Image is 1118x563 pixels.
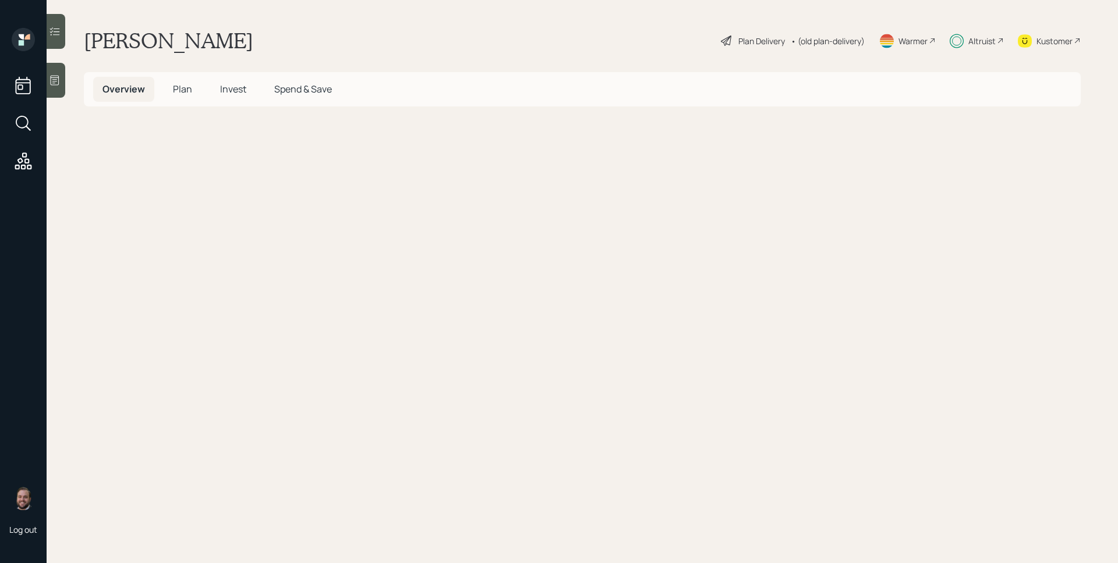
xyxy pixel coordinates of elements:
div: Log out [9,524,37,535]
div: Altruist [968,35,996,47]
span: Invest [220,83,246,95]
span: Spend & Save [274,83,332,95]
span: Plan [173,83,192,95]
div: Warmer [898,35,928,47]
img: james-distasi-headshot.png [12,487,35,510]
span: Overview [102,83,145,95]
div: Plan Delivery [738,35,785,47]
h1: [PERSON_NAME] [84,28,253,54]
div: • (old plan-delivery) [791,35,865,47]
div: Kustomer [1036,35,1073,47]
